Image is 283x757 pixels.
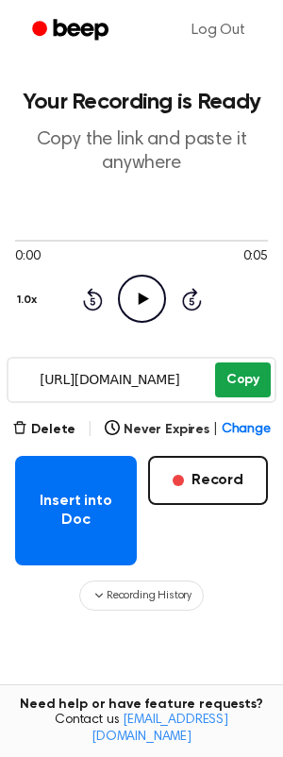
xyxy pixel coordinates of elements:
span: | [87,418,93,441]
p: Copy the link and paste it anywhere [15,128,268,176]
button: Recording History [79,580,204,611]
button: Never Expires|Change [105,420,271,440]
button: Record [148,456,268,505]
span: | [213,420,218,440]
span: Change [222,420,271,440]
span: 0:05 [243,247,268,267]
span: Contact us [11,713,272,746]
h1: Your Recording is Ready [15,91,268,113]
a: Log Out [173,8,264,53]
span: Recording History [107,587,191,604]
button: Copy [215,362,271,397]
span: 0:00 [15,247,40,267]
button: Insert into Doc [15,456,137,565]
button: Delete [12,420,75,440]
a: [EMAIL_ADDRESS][DOMAIN_NAME] [92,714,228,744]
button: 1.0x [15,284,43,316]
a: Beep [19,12,125,49]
